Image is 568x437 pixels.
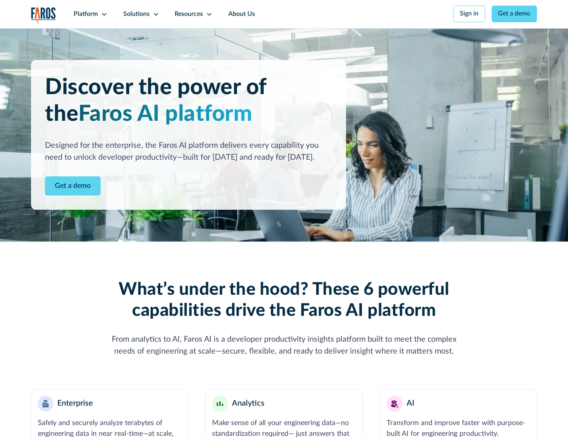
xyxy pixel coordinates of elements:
[102,279,466,321] h2: What’s under the hood? These 6 powerful capabilities drive the Faros AI platform
[31,7,56,23] img: Logo of the analytics and reporting company Faros.
[388,397,401,410] img: AI robot or assistant icon
[217,401,223,406] img: Minimalist bar chart analytics icon
[31,7,56,23] a: home
[45,74,332,128] h1: Discover the power of the
[78,103,253,125] span: Faros AI platform
[123,10,150,19] div: Solutions
[74,10,98,19] div: Platform
[45,140,332,164] div: Designed for the enterprise, the Faros AI platform delivers every capability you need to unlock d...
[407,398,414,410] div: AI
[43,400,49,407] img: Enterprise building blocks or structure icon
[453,6,485,22] a: Sign in
[232,398,265,410] div: Analytics
[45,176,101,196] a: Contact Modal
[175,10,203,19] div: Resources
[102,334,466,358] div: From analytics to AI, Faros AI is a developer productivity insights platform built to meet the co...
[57,398,93,410] div: Enterprise
[492,6,537,22] a: Get a demo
